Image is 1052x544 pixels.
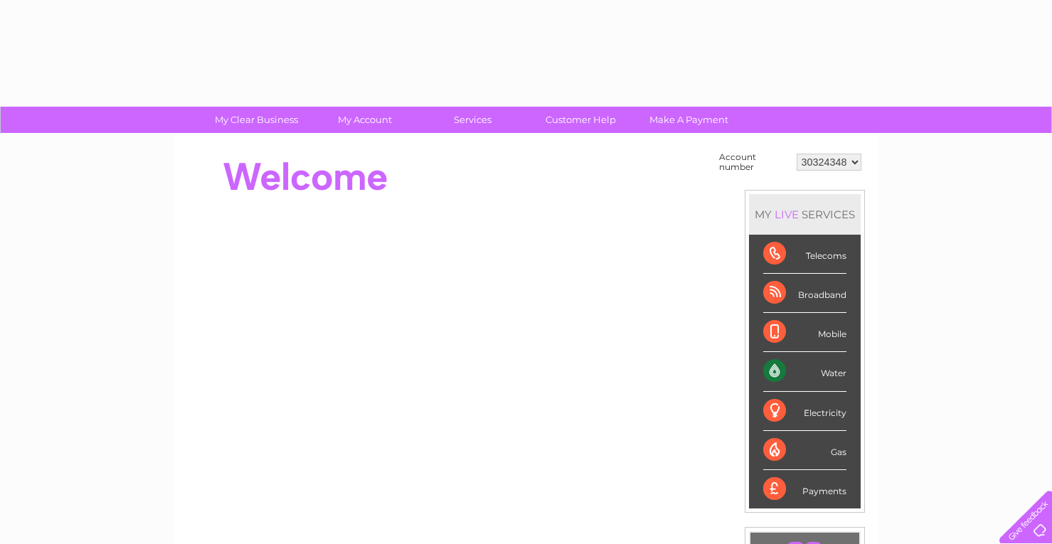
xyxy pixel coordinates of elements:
a: Services [414,107,531,133]
div: MY SERVICES [749,194,861,235]
div: Water [763,352,846,391]
a: My Account [306,107,423,133]
a: Customer Help [522,107,639,133]
div: Payments [763,470,846,508]
div: Mobile [763,313,846,352]
a: Make A Payment [630,107,748,133]
div: LIVE [772,208,802,221]
div: Telecoms [763,235,846,274]
div: Broadband [763,274,846,313]
div: Gas [763,431,846,470]
td: Account number [716,149,793,176]
a: My Clear Business [198,107,315,133]
div: Electricity [763,392,846,431]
